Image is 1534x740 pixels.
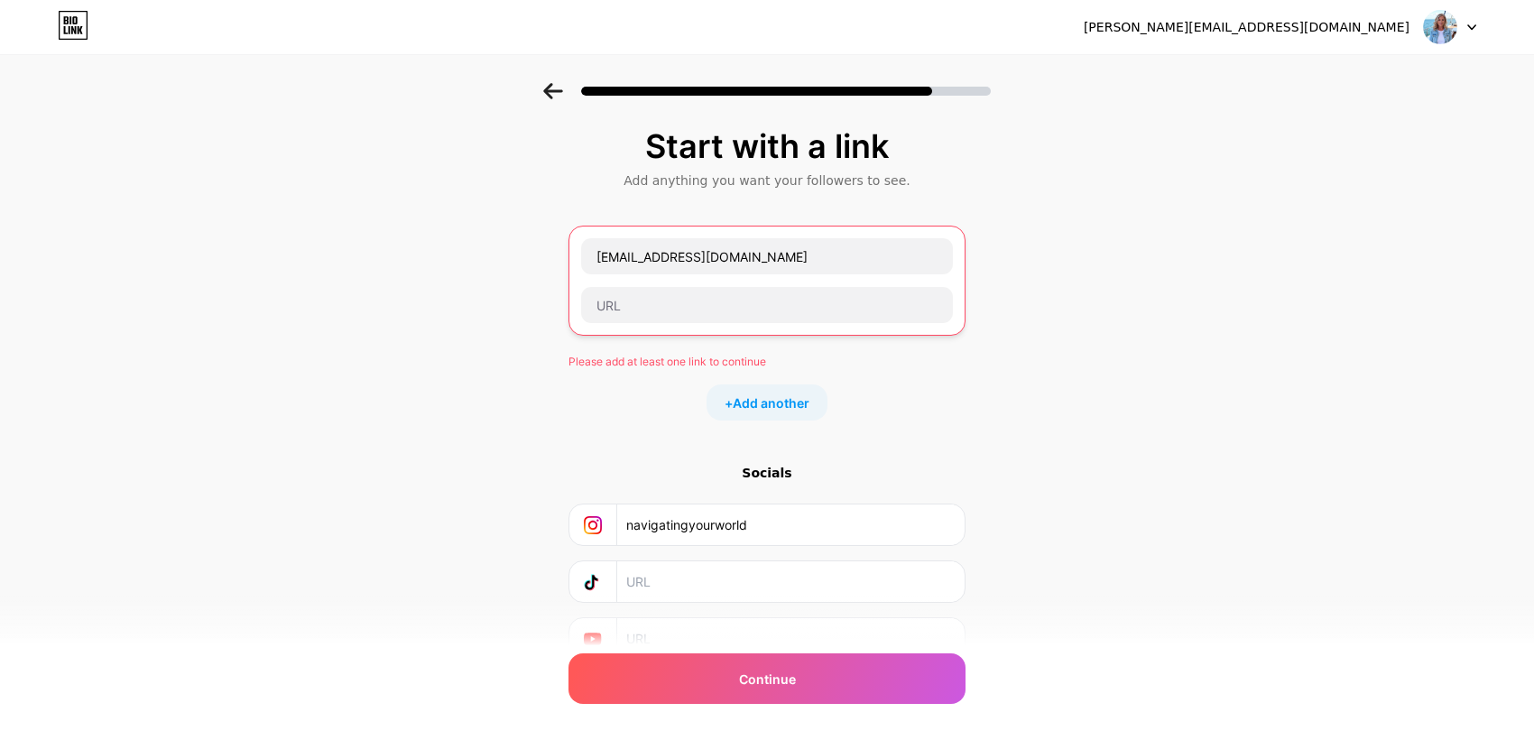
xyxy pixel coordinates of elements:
[733,393,809,412] span: Add another
[1084,18,1409,37] div: [PERSON_NAME][EMAIL_ADDRESS][DOMAIN_NAME]
[568,354,966,370] div: Please add at least one link to continue
[578,171,956,190] div: Add anything you want your followers to see.
[626,561,954,602] input: URL
[568,464,966,482] div: Socials
[581,238,953,274] input: Link name
[1423,10,1457,44] img: navigatingyourworld
[707,384,827,421] div: +
[739,670,796,689] span: Continue
[581,287,953,323] input: URL
[578,128,956,164] div: Start with a link
[626,504,954,545] input: URL
[626,618,954,659] input: URL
